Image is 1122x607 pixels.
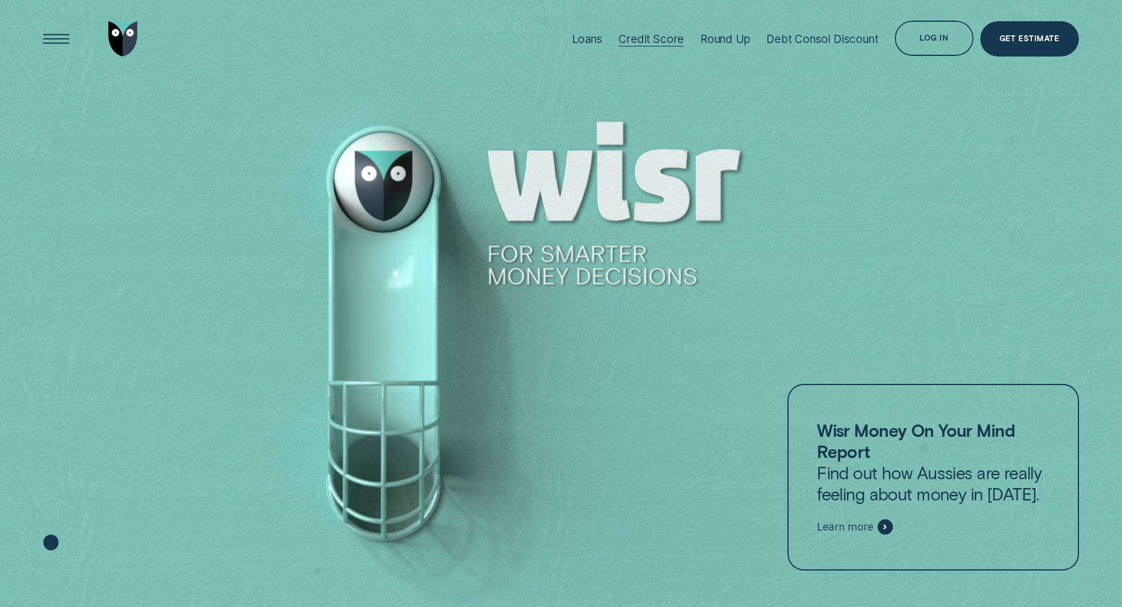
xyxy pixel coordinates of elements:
[618,32,684,46] div: Credit Score
[980,21,1079,57] a: Get Estimate
[766,32,878,46] div: Debt Consol Discount
[895,21,973,56] button: Log in
[572,32,603,46] div: Loans
[787,384,1078,571] a: Wisr Money On Your Mind ReportFind out how Aussies are really feeling about money in [DATE].Learn...
[108,21,138,57] img: Wisr
[817,520,873,533] span: Learn more
[817,420,1049,505] p: Find out how Aussies are really feeling about money in [DATE].
[817,420,1015,462] strong: Wisr Money On Your Mind Report
[700,32,750,46] div: Round Up
[39,21,74,57] button: Open Menu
